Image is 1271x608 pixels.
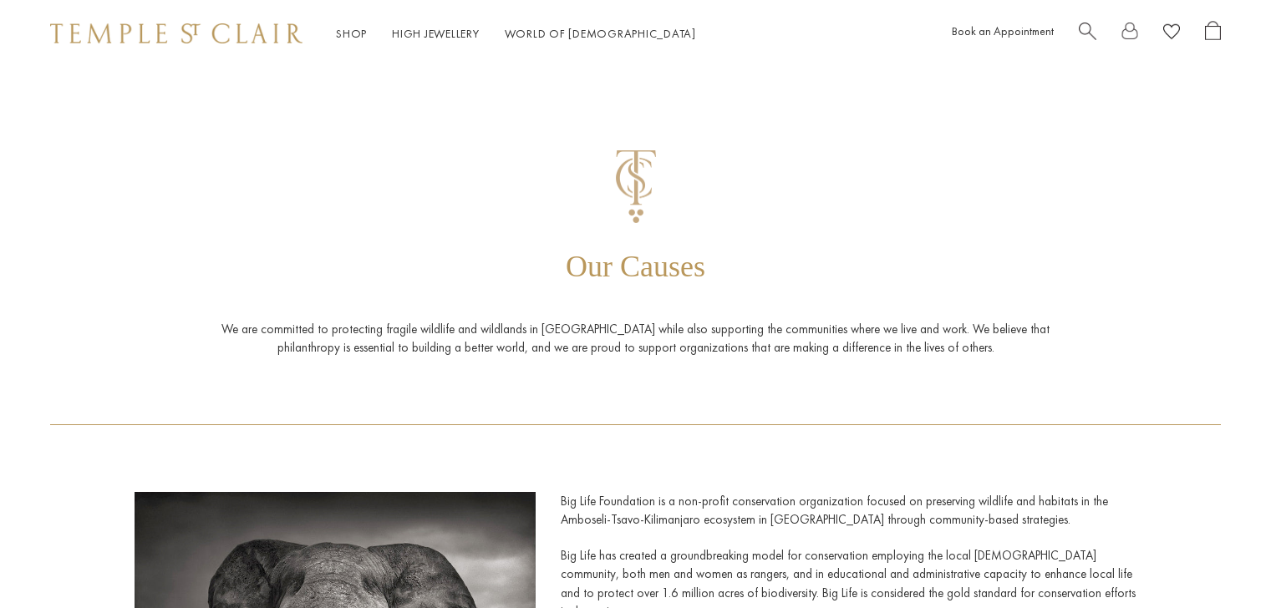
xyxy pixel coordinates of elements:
[1163,21,1180,47] a: View Wishlist
[952,23,1054,38] a: Book an Appointment
[392,26,480,41] a: High JewelleryHigh Jewellery
[566,248,705,320] p: Our Causes
[336,23,696,44] nav: Main navigation
[616,150,656,223] img: Gold-Monogram1.png
[561,492,1137,546] p: Big Life Foundation is a non-profit conservation organization focused on preserving wildlife and ...
[197,320,1075,424] p: We are committed to protecting fragile wildlife and wildlands in [GEOGRAPHIC_DATA] while also sup...
[50,23,302,43] img: Temple St. Clair
[1205,21,1221,47] a: Open Shopping Bag
[336,26,367,41] a: ShopShop
[505,26,696,41] a: World of [DEMOGRAPHIC_DATA]World of [DEMOGRAPHIC_DATA]
[1079,21,1096,47] a: Search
